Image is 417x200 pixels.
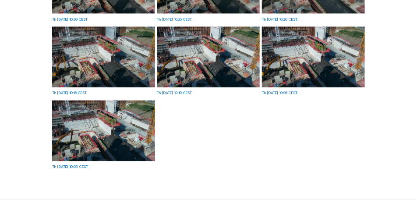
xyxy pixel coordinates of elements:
[52,91,87,95] div: Th [DATE] 10:15 CEST
[52,101,155,161] img: image_52700918
[52,18,88,22] div: Th [DATE] 10:30 CEST
[157,18,192,22] div: Th [DATE] 10:25 CEST
[262,27,365,87] img: image_52700997
[262,18,297,22] div: Th [DATE] 10:20 CEST
[52,165,88,169] div: Th [DATE] 10:00 CEST
[157,27,260,87] img: image_52701149
[262,91,297,95] div: Th [DATE] 10:05 CEST
[52,27,155,87] img: image_52701311
[157,91,192,95] div: Th [DATE] 10:10 CEST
